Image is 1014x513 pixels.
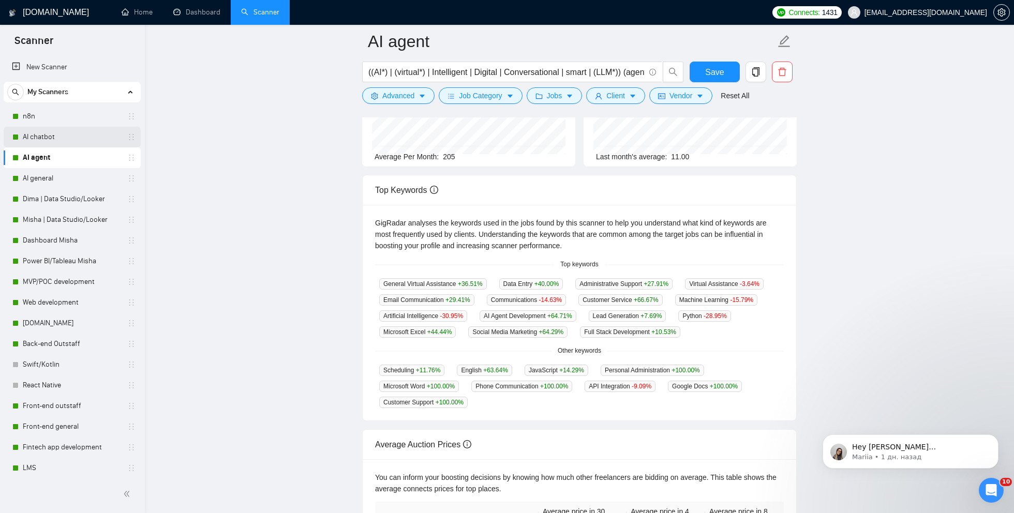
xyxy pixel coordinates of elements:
a: New Scanner [12,57,132,78]
span: 11.00 [671,153,689,161]
span: Scanner [6,33,62,55]
span: user [595,92,602,100]
span: Microsoft Word [379,381,459,392]
span: +11.76 % [416,367,441,374]
a: Fintech app development [23,437,121,458]
span: Data Entry [499,278,563,290]
a: Dima | Data Studio/Looker [23,189,121,209]
img: upwork-logo.png [777,8,785,17]
span: search [8,88,23,96]
span: My Scanners [27,82,68,102]
span: Phone Communication [471,381,572,392]
span: Scheduling [379,365,444,376]
span: Other keywords [551,346,607,356]
span: -28.95 % [704,312,727,320]
span: holder [127,402,136,410]
span: Customer Support [379,397,468,408]
span: +10.53 % [651,328,676,336]
span: holder [127,319,136,327]
span: JavaScript [525,365,588,376]
a: homeHome [122,8,153,17]
span: +7.69 % [640,312,662,320]
a: Web development [23,292,121,313]
span: -3.64 % [740,280,759,288]
span: +64.71 % [547,312,572,320]
span: +100.00 % [540,383,568,390]
span: Machine Learning [675,294,757,306]
span: Client [606,90,625,101]
button: Save [690,62,740,82]
span: caret-down [566,92,573,100]
a: Front-end outstaff [23,396,121,416]
span: holder [127,443,136,451]
span: user [851,9,858,16]
iframe: Intercom live chat [979,478,1004,503]
span: Personal Administration [601,365,704,376]
iframe: Intercom notifications сообщение [807,413,1014,485]
span: Communications [487,294,566,306]
span: Average Per Month: [375,153,439,161]
span: holder [127,298,136,307]
span: AI Agent Development [480,310,576,322]
span: bars [448,92,455,100]
span: Customer Service [578,294,662,306]
span: holder [127,195,136,203]
span: 205 [443,153,455,161]
a: AI agent [23,147,121,168]
button: search [7,84,24,100]
span: holder [127,381,136,389]
button: idcardVendorcaret-down [649,87,712,104]
button: barsJob Categorycaret-down [439,87,522,104]
div: Average Auction Prices [375,430,784,459]
a: Power BI/Tableau Misha [23,251,121,271]
span: Full Stack Development [580,326,680,338]
span: holder [127,464,136,472]
button: search [663,62,683,82]
span: +66.67 % [634,296,659,304]
span: Social Media Marketing [468,326,568,338]
span: English [457,365,512,376]
span: caret-down [419,92,426,100]
span: Vendor [669,90,692,101]
a: Back-end Outstaff [23,334,121,354]
span: +63.64 % [483,367,508,374]
span: 1431 [822,7,838,18]
div: You can inform your boosting decisions by knowing how much other freelancers are bidding on avera... [375,472,784,494]
p: Message from Mariia, sent 1 дн. назад [45,40,178,49]
span: holder [127,174,136,183]
span: delete [772,67,792,77]
a: Misha | Data Studio/Looker [23,209,121,230]
input: Scanner name... [368,28,776,54]
span: Python [678,310,730,322]
span: caret-down [629,92,636,100]
span: Save [705,66,724,79]
a: Front-end general [23,416,121,437]
span: info-circle [463,440,471,448]
span: Google Docs [668,381,742,392]
span: holder [127,423,136,431]
span: Top keywords [554,260,604,269]
span: Hey [PERSON_NAME][EMAIL_ADDRESS][DOMAIN_NAME], Looks like your Upwork agency BRIGHTS ran out of c... [45,30,175,172]
span: caret-down [696,92,704,100]
span: Last month's average: [596,153,667,161]
span: edit [778,35,791,48]
span: holder [127,360,136,369]
a: MVP/POC development [23,271,121,292]
span: info-circle [430,186,438,194]
span: Virtual Assistance [685,278,764,290]
span: -14.63 % [539,296,562,304]
span: +44.44 % [427,328,452,336]
span: +36.51 % [458,280,483,288]
span: holder [127,236,136,245]
span: info-circle [649,69,656,76]
span: -9.09 % [632,383,651,390]
button: delete [772,62,793,82]
span: +64.29 % [539,328,564,336]
a: React Native [23,375,121,396]
div: GigRadar analyses the keywords used in the jobs found by this scanner to help you understand what... [375,217,784,251]
button: copy [745,62,766,82]
span: caret-down [506,92,514,100]
span: +100.00 % [436,399,464,406]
